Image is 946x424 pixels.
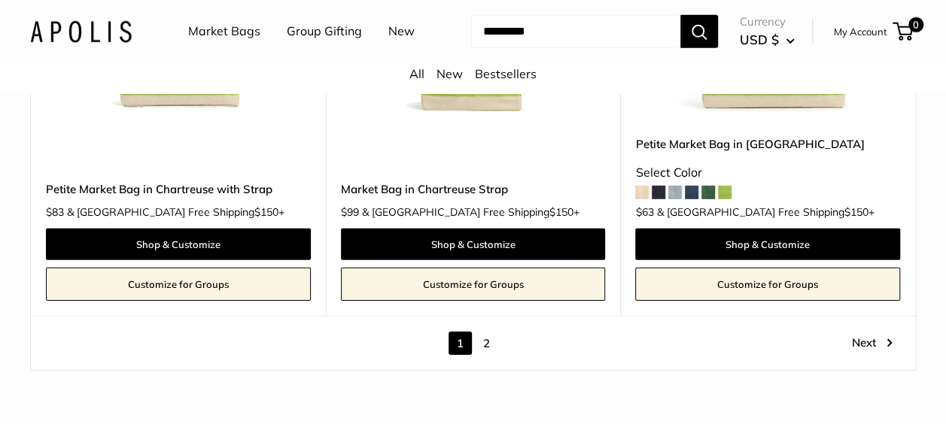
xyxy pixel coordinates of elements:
span: 1 [449,332,472,355]
a: Shop & Customize [635,229,900,260]
span: $99 [341,205,359,219]
a: Market Bag in Chartreuse Strap [341,180,606,198]
input: Search... [471,15,680,48]
span: & [GEOGRAPHIC_DATA] Free Shipping + [67,207,284,217]
span: Currency [740,11,795,32]
span: 0 [908,17,923,32]
a: Petite Market Bag in Chartreuse with Strap [46,180,311,198]
span: $63 [635,205,653,219]
a: Bestsellers [475,66,537,81]
a: My Account [834,23,887,41]
a: Shop & Customize [341,229,606,260]
a: Group Gifting [287,20,362,43]
a: New [436,66,463,81]
img: Apolis [30,20,132,42]
a: Petite Market Bag in [GEOGRAPHIC_DATA] [635,135,900,153]
span: $83 [46,205,64,219]
iframe: Sign Up via Text for Offers [12,367,161,412]
span: USD $ [740,32,779,47]
a: Shop & Customize [46,229,311,260]
a: Next [852,332,893,355]
a: Market Bags [188,20,260,43]
button: Search [680,15,718,48]
div: Select Color [635,162,900,184]
span: & [GEOGRAPHIC_DATA] Free Shipping + [656,207,874,217]
a: Customize for Groups [341,268,606,301]
a: 0 [894,23,913,41]
span: $150 [844,205,868,219]
a: All [409,66,424,81]
button: USD $ [740,28,795,52]
a: 2 [475,332,498,355]
span: $150 [254,205,278,219]
a: Customize for Groups [635,268,900,301]
span: $150 [549,205,573,219]
span: & [GEOGRAPHIC_DATA] Free Shipping + [362,207,579,217]
a: New [388,20,415,43]
a: Customize for Groups [46,268,311,301]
